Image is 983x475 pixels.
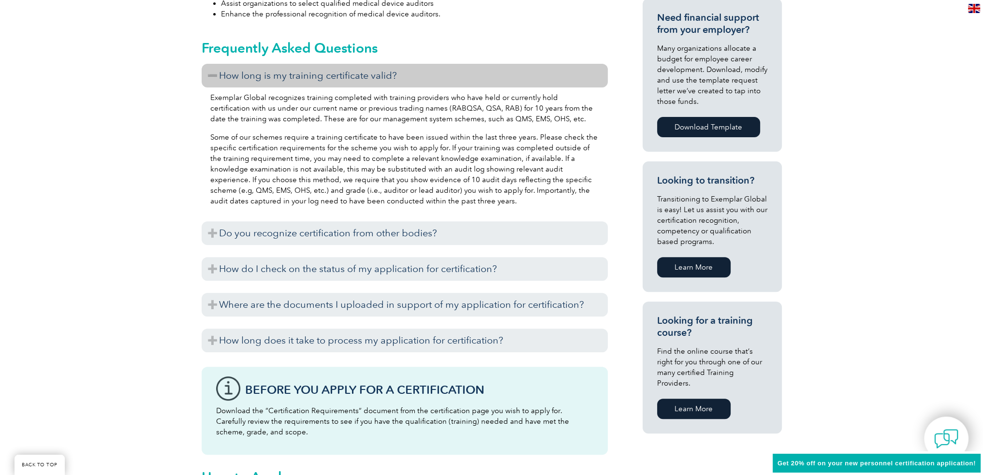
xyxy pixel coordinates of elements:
h3: Looking to transition? [657,174,767,187]
span: Get 20% off on your new personnel certification application! [778,460,976,467]
p: Exemplar Global recognizes training completed with training providers who have held or currently ... [210,92,599,124]
p: Some of our schemes require a training certificate to have been issued within the last three year... [210,132,599,206]
h3: How long is my training certificate valid? [202,64,608,87]
h3: How long does it take to process my application for certification? [202,329,608,352]
p: Download the “Certification Requirements” document from the certification page you wish to apply ... [216,405,593,437]
img: en [968,4,980,13]
p: Find the online course that’s right for you through one of our many certified Training Providers. [657,346,767,389]
img: contact-chat.png [934,427,958,451]
li: Enhance the professional recognition of medical device auditors. [221,9,608,19]
h3: Looking for a training course? [657,315,767,339]
h3: Where are the documents I uploaded in support of my application for certification? [202,293,608,317]
h2: Frequently Asked Questions [202,40,608,56]
h3: Need financial support from your employer? [657,12,767,36]
a: Learn More [657,257,731,277]
h3: Do you recognize certification from other bodies? [202,221,608,245]
p: Transitioning to Exemplar Global is easy! Let us assist you with our certification recognition, c... [657,194,767,247]
a: Learn More [657,399,731,419]
p: Many organizations allocate a budget for employee career development. Download, modify and use th... [657,43,767,107]
a: BACK TO TOP [15,455,65,475]
h3: How do I check on the status of my application for certification? [202,257,608,281]
h3: Before You Apply For a Certification [245,384,593,396]
a: Download Template [657,117,760,137]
